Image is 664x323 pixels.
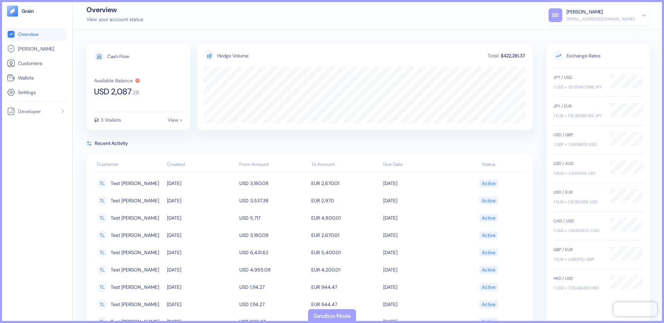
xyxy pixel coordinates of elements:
td: USD 4,955.08 [238,261,310,278]
div: Sandbox Mode [314,312,351,320]
td: [DATE] [165,278,237,296]
td: [DATE] [381,175,453,192]
div: 1 EUR = 1.16782456 USD [553,199,603,205]
img: logo-tablet-V2.svg [7,6,18,17]
div: USD / AUD [553,160,603,167]
td: USD 1,114.27 [238,278,310,296]
div: TL [97,195,107,206]
div: 1 AUD = 0.659014 USD [553,170,603,176]
td: USD 3,180.08 [238,227,310,244]
th: Customer [93,158,165,172]
div: HKD / USD [553,275,603,282]
div: TL [97,282,107,292]
div: Active [482,195,496,206]
div: Active [482,177,496,189]
div: [EMAIL_ADDRESS][DOMAIN_NAME] [566,16,635,22]
td: [DATE] [381,244,453,261]
td: [DATE] [381,192,453,209]
span: . 28 [132,90,139,95]
a: Customers [7,59,65,67]
div: Available Balance [94,78,133,83]
td: [DATE] [381,278,453,296]
a: [PERSON_NAME] [7,45,65,53]
div: Overview [86,6,143,13]
td: EUR 944.47 [310,296,381,313]
td: [DATE] [165,209,237,227]
td: [DATE] [165,192,237,209]
a: Overview [7,30,65,38]
div: BB [548,8,562,22]
span: Test Leo Abreu [111,264,159,276]
td: EUR 2,970 [310,192,381,209]
div: USD / GBP [553,132,603,138]
span: Exchange Rates [553,50,643,61]
td: EUR 5,400.01 [310,244,381,261]
td: [DATE] [165,296,237,313]
div: 1 EUR = 0.868152 GBP [553,256,603,262]
span: Developer [18,108,41,115]
div: View > [168,118,183,122]
div: 1 USD = 7.78246455 HKD [553,285,603,291]
iframe: Chatra live chat [614,302,657,316]
div: $422,281.37 [500,53,526,58]
span: Customers [18,60,42,67]
td: USD 6,431.62 [238,244,310,261]
div: Cash Flow [107,54,129,59]
td: EUR 944.47 [310,278,381,296]
div: GBP / EUR [553,247,603,253]
span: Test Leo Abreu [111,195,159,206]
span: USD 2,087 [94,87,132,96]
div: Hedge Volume [217,52,249,59]
a: Settings [7,88,65,96]
div: JPY / EUR [553,103,603,109]
span: Overview [18,31,38,38]
div: 1 USD = 1.39501922 CAD [553,228,603,234]
td: [DATE] [165,227,237,244]
button: Available Balance [94,78,140,83]
div: 1 USD = 151.35462388 JPY [553,84,603,90]
span: Recent Activity [95,140,128,147]
th: Due Date [381,158,453,172]
img: logo [21,9,34,13]
div: Active [482,281,496,293]
td: EUR 2,670.01 [310,227,381,244]
td: EUR 4,800.01 [310,209,381,227]
div: 1 EUR = 176.74089784 JPY [553,113,603,119]
div: TL [97,230,107,240]
div: TL [97,213,107,223]
td: [DATE] [381,227,453,244]
div: Total: [487,53,500,58]
td: EUR 4,200.01 [310,261,381,278]
div: CAD / USD [553,218,603,224]
td: [DATE] [165,175,237,192]
td: EUR 2,670.01 [310,175,381,192]
div: 3 Wallets [101,118,121,122]
div: Active [482,212,496,224]
span: Test Leo Abreu [111,281,159,293]
td: USD 3,537.38 [238,192,310,209]
td: [DATE] [381,209,453,227]
span: Test Leo Abreu [111,212,159,224]
span: Wallets [18,74,34,81]
div: [PERSON_NAME] [566,8,603,16]
a: Wallets [7,74,65,82]
div: View your account status [86,16,143,23]
th: To Amount [310,158,381,172]
span: Test Leo Abreu [111,177,159,189]
th: From Amount [238,158,310,172]
span: Settings [18,89,36,96]
td: [DATE] [381,296,453,313]
td: USD 1,114.27 [238,296,310,313]
td: USD 5,717 [238,209,310,227]
div: Active [482,298,496,310]
td: USD 3,180.08 [238,175,310,192]
td: [DATE] [165,244,237,261]
th: Created [165,158,237,172]
div: Active [482,247,496,258]
div: JPY / USD [553,74,603,81]
span: Test Leo Abreu [111,247,159,258]
span: Test Leo Abreu [111,229,159,241]
td: [DATE] [165,261,237,278]
div: USD / EUR [553,189,603,195]
span: Test Leo Abreu [111,298,159,310]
